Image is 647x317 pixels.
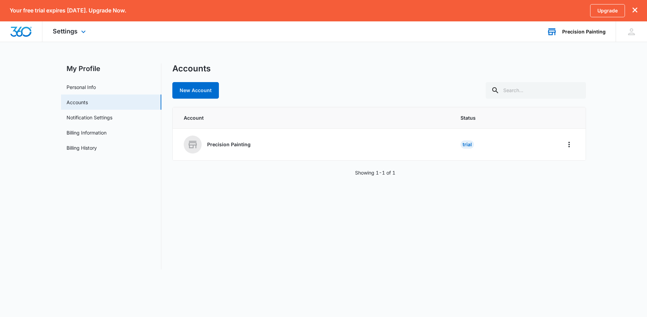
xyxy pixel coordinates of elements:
[172,63,211,74] h1: Accounts
[564,139,575,150] button: Home
[42,21,98,42] div: Settings
[67,129,107,136] a: Billing Information
[633,7,637,14] button: dismiss this dialog
[67,114,112,121] a: Notification Settings
[461,140,474,149] div: Trial
[461,114,547,121] span: Status
[207,141,251,148] p: Precision Painting
[61,63,161,74] h2: My Profile
[562,29,606,34] div: account name
[67,83,96,91] a: Personal Info
[590,4,625,17] a: Upgrade
[355,169,395,176] p: Showing 1-1 of 1
[10,7,126,14] p: Your free trial expires [DATE]. Upgrade Now.
[53,28,78,35] span: Settings
[67,144,97,151] a: Billing History
[172,82,219,99] a: New Account
[486,82,586,99] input: Search...
[67,99,88,106] a: Accounts
[184,114,444,121] span: Account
